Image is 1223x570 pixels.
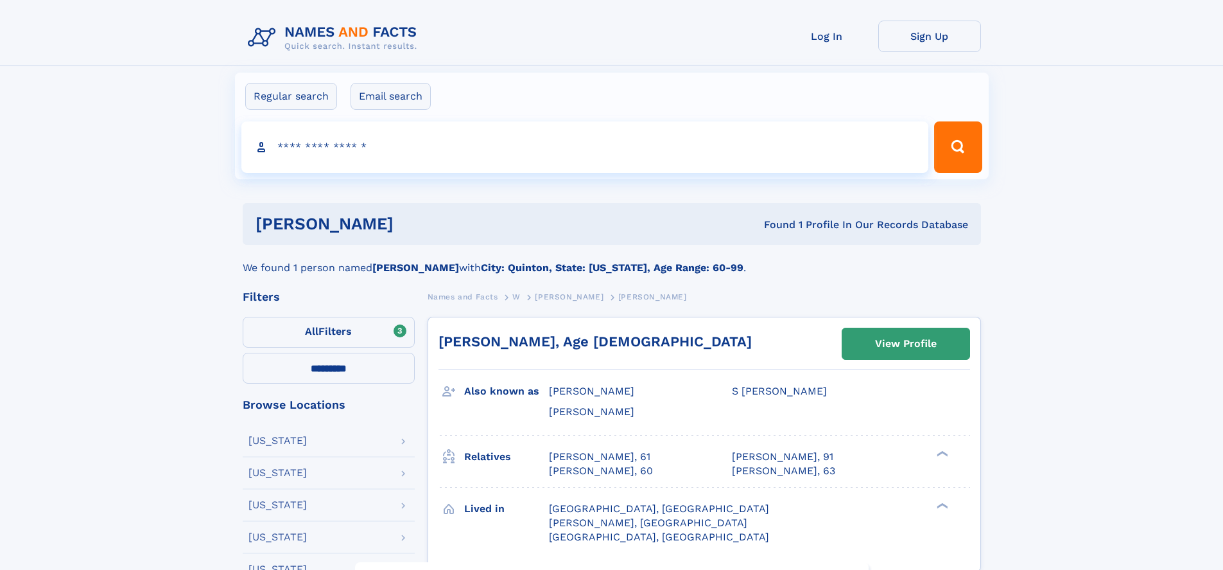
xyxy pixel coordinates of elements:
div: View Profile [875,329,937,359]
span: [PERSON_NAME] [618,292,687,301]
a: W [512,289,521,305]
a: [PERSON_NAME], 91 [732,450,833,464]
a: View Profile [842,328,969,359]
img: Logo Names and Facts [243,21,428,55]
a: [PERSON_NAME], 61 [549,450,650,464]
label: Email search [351,83,431,110]
div: [US_STATE] [248,532,307,542]
span: [GEOGRAPHIC_DATA], [GEOGRAPHIC_DATA] [549,531,769,543]
label: Regular search [245,83,337,110]
span: [PERSON_NAME] [549,405,634,418]
span: All [305,325,318,337]
input: search input [241,121,929,173]
h3: Relatives [464,446,549,468]
b: [PERSON_NAME] [372,262,459,274]
h3: Also known as [464,380,549,402]
div: Browse Locations [243,399,415,411]
a: Log In [776,21,878,52]
label: Filters [243,317,415,348]
div: We found 1 person named with . [243,245,981,276]
div: Filters [243,291,415,303]
div: ❯ [933,501,949,510]
div: ❯ [933,449,949,458]
span: S [PERSON_NAME] [732,385,827,397]
a: Sign Up [878,21,981,52]
a: [PERSON_NAME] [535,289,603,305]
span: [PERSON_NAME] [535,292,603,301]
h3: Lived in [464,498,549,520]
div: [US_STATE] [248,468,307,478]
span: [PERSON_NAME] [549,385,634,397]
b: City: Quinton, State: [US_STATE], Age Range: 60-99 [481,262,743,274]
span: [GEOGRAPHIC_DATA], [GEOGRAPHIC_DATA] [549,503,769,515]
span: W [512,292,521,301]
div: [US_STATE] [248,500,307,510]
a: [PERSON_NAME], Age [DEMOGRAPHIC_DATA] [438,334,752,350]
a: [PERSON_NAME], 60 [549,464,653,478]
h1: [PERSON_NAME] [256,216,579,232]
a: Names and Facts [428,289,498,305]
div: [US_STATE] [248,436,307,446]
span: [PERSON_NAME], [GEOGRAPHIC_DATA] [549,517,747,529]
button: Search Button [934,121,982,173]
div: Found 1 Profile In Our Records Database [578,218,968,232]
a: [PERSON_NAME], 63 [732,464,835,478]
